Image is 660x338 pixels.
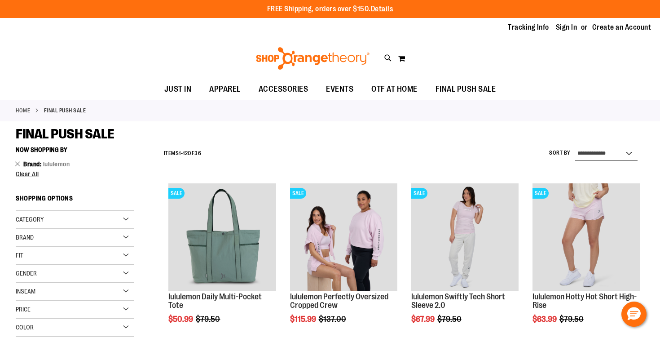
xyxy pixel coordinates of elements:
[532,315,558,324] span: $63.99
[16,252,23,259] span: Fit
[16,170,39,178] span: Clear All
[43,160,70,168] span: lululemon
[371,79,418,99] span: OTF AT HOME
[319,315,348,324] span: $137.00
[371,5,393,13] a: Details
[436,79,496,99] span: FINAL PUSH SALE
[16,171,134,177] a: Clear All
[532,292,637,310] a: lululemon Hotty Hot Short High-Rise
[168,315,194,324] span: $50.99
[411,183,519,291] img: lululemon Swiftly Tech Short Sleeve 2.0
[164,147,202,160] h2: Items - of
[16,142,72,157] button: Now Shopping by
[411,188,427,199] span: SALE
[532,183,640,291] img: lululemon Hotty Hot Short High-Rise
[16,191,134,211] strong: Shopping Options
[559,315,585,324] span: $79.50
[411,183,519,292] a: lululemon Swiftly Tech Short Sleeve 2.0SALE
[250,79,317,100] a: ACCESSORIES
[411,315,436,324] span: $67.99
[155,79,201,100] a: JUST IN
[168,183,276,292] a: lululemon Daily Multi-Pocket ToteSALE
[209,79,241,99] span: APPAREL
[16,324,34,331] span: Color
[196,315,221,324] span: $79.50
[16,234,34,241] span: Brand
[621,302,647,327] button: Hello, have a question? Let’s chat.
[168,292,262,310] a: lululemon Daily Multi-Pocket Tote
[362,79,427,100] a: OTF AT HOME
[255,47,371,70] img: Shop Orangetheory
[290,292,388,310] a: lululemon Perfectly Oversized Cropped Crew
[437,315,463,324] span: $79.50
[326,79,353,99] span: EVENTS
[16,107,30,115] a: Home
[16,126,114,142] span: FINAL PUSH SALE
[168,188,185,199] span: SALE
[532,188,549,199] span: SALE
[16,306,31,313] span: Price
[556,22,577,32] a: Sign In
[290,315,317,324] span: $115.99
[164,79,192,99] span: JUST IN
[259,79,308,99] span: ACCESSORIES
[290,183,397,292] a: lululemon Perfectly Oversized Cropped CrewSALE
[317,79,362,100] a: EVENTS
[508,22,549,32] a: Tracking Info
[411,292,505,310] a: lululemon Swiftly Tech Short Sleeve 2.0
[16,288,35,295] span: Inseam
[290,188,306,199] span: SALE
[44,107,86,115] strong: FINAL PUSH SALE
[16,270,37,277] span: Gender
[23,160,43,168] span: Brand
[179,150,181,156] span: 1
[194,150,201,156] span: 36
[427,79,505,99] a: FINAL PUSH SALE
[549,149,571,157] label: Sort By
[532,183,640,292] a: lululemon Hotty Hot Short High-RiseSALE
[200,79,250,100] a: APPAREL
[592,22,651,32] a: Create an Account
[16,216,44,223] span: Category
[183,150,188,156] span: 12
[168,183,276,291] img: lululemon Daily Multi-Pocket Tote
[267,4,393,14] p: FREE Shipping, orders over $150.
[290,183,397,291] img: lululemon Perfectly Oversized Cropped Crew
